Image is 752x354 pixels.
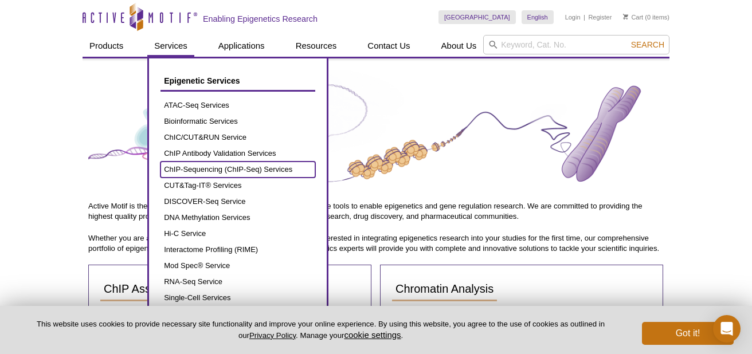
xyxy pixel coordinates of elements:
[160,70,315,92] a: Epigenetic Services
[88,201,664,222] p: Active Motif is the industry leader in developing and delivering innovative tools to enable epige...
[160,145,315,162] a: ChIP Antibody Validation Services
[160,290,315,306] a: Single-Cell Services
[88,233,664,254] p: Whether you are an expert in the field of epigenetics or a researcher interested in integrating e...
[631,40,664,49] span: Search
[83,35,130,57] a: Products
[344,330,401,340] button: cookie settings
[628,40,668,50] button: Search
[623,10,669,24] li: (0 items)
[104,282,169,295] span: ChIP Assays
[395,282,493,295] span: Chromatin Analysis
[160,113,315,129] a: Bioinformatic Services
[164,76,240,85] span: Epigenetic Services
[88,69,664,198] img: Product Guide
[289,35,344,57] a: Resources
[160,194,315,210] a: DISCOVER-Seq Service
[522,10,554,24] a: English
[588,13,612,21] a: Register
[160,178,315,194] a: CUT&Tag-IT® Services
[211,35,272,57] a: Applications
[642,322,734,345] button: Got it!
[160,258,315,274] a: Mod Spec® Service
[249,331,296,340] a: Privacy Policy
[160,162,315,178] a: ChIP-Sequencing (ChIP-Seq) Services
[160,226,315,242] a: Hi-C Service
[203,14,318,24] h2: Enabling Epigenetics Research
[583,10,585,24] li: |
[160,210,315,226] a: DNA Methylation Services
[160,97,315,113] a: ATAC-Seq Services
[438,10,516,24] a: [GEOGRAPHIC_DATA]
[713,315,741,343] div: Open Intercom Messenger
[565,13,581,21] a: Login
[434,35,484,57] a: About Us
[483,35,669,54] input: Keyword, Cat. No.
[623,13,643,21] a: Cart
[160,242,315,258] a: Interactome Profiling (RIME)
[18,319,623,341] p: This website uses cookies to provide necessary site functionality and improve your online experie...
[361,35,417,57] a: Contact Us
[147,35,194,57] a: Services
[100,277,172,301] a: ChIP Assays
[160,274,315,290] a: RNA-Seq Service
[623,14,628,19] img: Your Cart
[392,277,497,301] a: Chromatin Analysis
[160,129,315,145] a: ChIC/CUT&RUN Service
